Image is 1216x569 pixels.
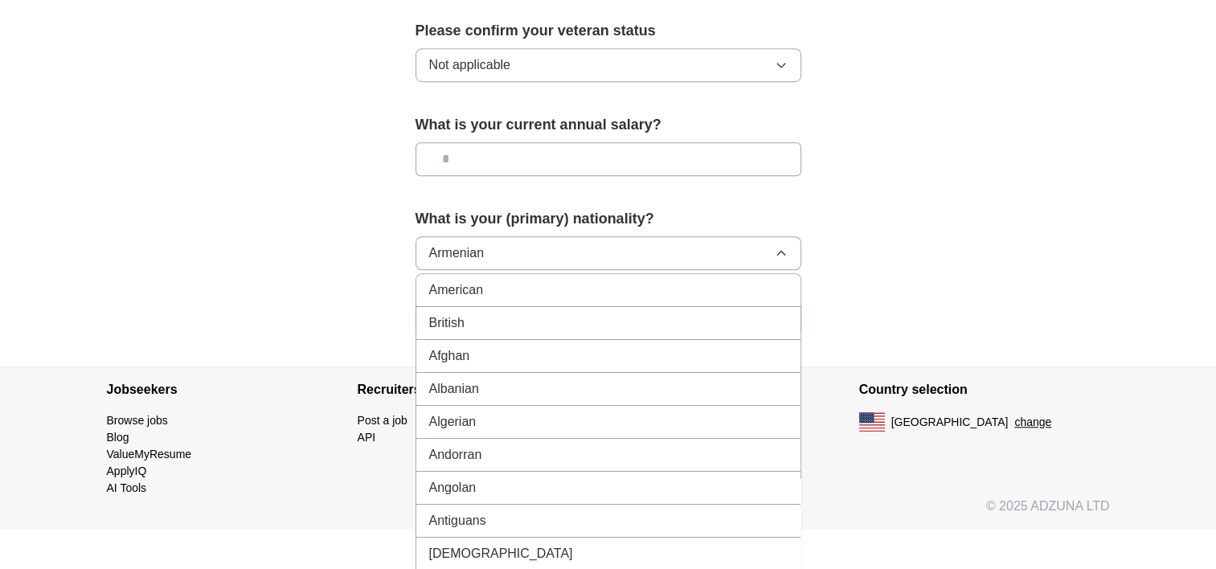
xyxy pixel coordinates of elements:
a: ValueMyResume [107,448,192,461]
a: AI Tools [107,481,147,494]
a: Blog [107,431,129,444]
a: API [358,431,376,444]
span: [GEOGRAPHIC_DATA] [891,414,1009,431]
span: Angolan [429,478,477,497]
span: Not applicable [429,55,510,75]
button: Armenian [416,236,801,270]
span: Armenian [429,244,484,263]
a: Post a job [358,414,407,427]
a: Browse jobs [107,414,168,427]
span: Algerian [429,412,477,432]
span: British [429,313,465,333]
img: US flag [859,412,885,432]
span: American [429,280,484,300]
h4: Country selection [859,367,1110,412]
button: change [1014,414,1051,431]
span: Albanian [429,379,479,399]
label: Please confirm your veteran status [416,20,801,42]
button: Not applicable [416,48,801,82]
div: © 2025 ADZUNA LTD [94,497,1123,529]
span: Andorran [429,445,482,465]
a: ApplyIQ [107,465,147,477]
span: Afghan [429,346,470,366]
span: Antiguans [429,511,486,530]
label: What is your current annual salary? [416,114,801,136]
span: [DEMOGRAPHIC_DATA] [429,544,573,563]
label: What is your (primary) nationality? [416,208,801,230]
